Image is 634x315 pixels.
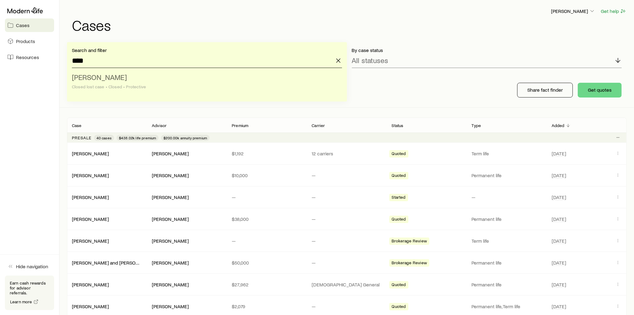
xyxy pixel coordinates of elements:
span: Quoted [392,151,406,157]
div: [PERSON_NAME] [152,260,189,266]
p: $2,079 [232,303,302,309]
button: Get help [601,8,627,15]
p: $38,000 [232,216,302,222]
p: $50,000 [232,260,302,266]
button: [PERSON_NAME] [551,8,596,15]
span: [DATE] [552,303,566,309]
p: [DEMOGRAPHIC_DATA] General [312,281,382,288]
span: Quoted [392,304,406,310]
div: [PERSON_NAME] [152,194,189,201]
a: Cases [5,18,54,32]
p: Search and filter [72,47,342,53]
a: [PERSON_NAME] [72,238,109,244]
a: [PERSON_NAME] [72,172,109,178]
p: Term life [472,238,542,244]
a: [PERSON_NAME] [72,150,109,156]
p: $27,962 [232,281,302,288]
button: Get quotes [578,83,622,98]
p: Status [392,123,404,128]
span: Quoted [392,282,406,289]
div: [PERSON_NAME] [72,303,109,310]
p: Premium [232,123,248,128]
span: Started [392,195,406,201]
a: [PERSON_NAME] [72,281,109,287]
a: [PERSON_NAME] and [PERSON_NAME] [72,260,156,265]
span: Brokerage Review [392,238,427,245]
button: Share fact finder [517,83,573,98]
div: [PERSON_NAME] [72,172,109,179]
span: [DATE] [552,172,566,178]
span: $438.02k life premium [119,135,156,140]
span: Learn more [10,300,32,304]
a: [PERSON_NAME] [72,216,109,222]
p: $10,000 [232,172,302,178]
div: [PERSON_NAME] [72,238,109,244]
h1: Cases [72,18,627,32]
div: [PERSON_NAME] [152,281,189,288]
span: Hide navigation [16,263,48,269]
p: Permanent life [472,172,542,178]
div: [PERSON_NAME] [152,216,189,222]
a: [PERSON_NAME] [72,194,109,200]
p: Presale [72,135,92,140]
div: [PERSON_NAME] [152,150,189,157]
p: — [472,194,542,200]
div: [PERSON_NAME] [72,281,109,288]
p: Type [472,123,481,128]
span: Brokerage Review [392,260,427,267]
span: Resources [16,54,39,60]
p: — [312,194,382,200]
span: [DATE] [552,150,566,157]
a: Resources [5,50,54,64]
button: Hide navigation [5,260,54,273]
p: 12 carriers [312,150,382,157]
span: 40 cases [96,135,112,140]
span: Quoted [392,173,406,179]
div: [PERSON_NAME] [152,238,189,244]
p: Carrier [312,123,325,128]
p: — [232,238,302,244]
p: Share fact finder [527,87,563,93]
p: — [232,194,302,200]
p: Permanent life, Term life [472,303,542,309]
span: [DATE] [552,238,566,244]
span: [DATE] [552,216,566,222]
p: — [312,216,382,222]
span: Products [16,38,35,44]
div: Earn cash rewards for advisor referrals.Learn more [5,276,54,310]
p: Permanent life [472,216,542,222]
p: Term life [472,150,542,157]
p: $1,192 [232,150,302,157]
p: All statuses [352,56,388,65]
div: [PERSON_NAME] [152,303,189,310]
div: [PERSON_NAME] [72,150,109,157]
p: — [312,172,382,178]
p: Added [552,123,565,128]
span: [DATE] [552,194,566,200]
span: $200.00k annuity premium [163,135,207,140]
a: [PERSON_NAME] [72,303,109,309]
p: By case status [352,47,622,53]
span: [DATE] [552,281,566,288]
a: Products [5,34,54,48]
p: Permanent life [472,281,542,288]
p: Permanent life [472,260,542,266]
span: [DATE] [552,260,566,266]
div: [PERSON_NAME] [152,172,189,179]
li: Uber, Tom [72,70,338,94]
p: [PERSON_NAME] [551,8,595,14]
p: Advisor [152,123,167,128]
span: [PERSON_NAME] [72,73,127,82]
p: Case [72,123,82,128]
p: Earn cash rewards for advisor referrals. [10,281,49,295]
span: Quoted [392,217,406,223]
span: Cases [16,22,30,28]
div: Closed lost case • Closed • Protective [72,84,338,89]
p: — [312,238,382,244]
div: [PERSON_NAME] and [PERSON_NAME] [72,260,142,266]
p: — [312,260,382,266]
p: — [312,303,382,309]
